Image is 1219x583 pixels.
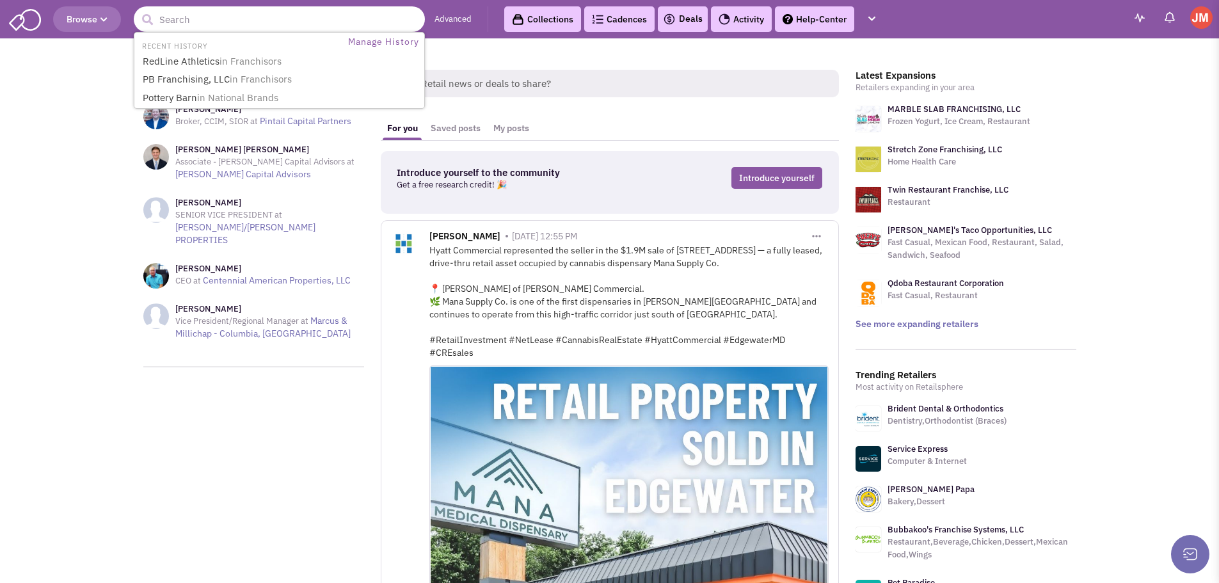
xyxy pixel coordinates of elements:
h3: [PERSON_NAME] [PERSON_NAME] [175,144,364,156]
span: Broker, CCIM, SIOR at [175,116,258,127]
a: Introduce yourself [731,167,822,189]
span: in National Brands [197,92,278,104]
img: Cadences_logo.png [592,15,603,24]
p: Computer & Internet [888,455,967,468]
a: Stretch Zone Franchising, LLC [888,144,1002,155]
a: Twin Restaurant Franchise, LLC [888,184,1008,195]
img: help.png [783,14,793,24]
input: Search [134,6,425,32]
a: MARBLE SLAB FRANCHISING, LLC [888,104,1021,115]
a: For you [381,116,424,140]
h3: Latest Expansions [856,70,1076,81]
p: Frozen Yogurt, Ice Cream, Restaurant [888,115,1030,128]
span: SENIOR VICE PRESIDENT at [175,209,282,220]
img: SmartAdmin [9,6,41,31]
img: logo [856,227,881,253]
img: logo [856,280,881,306]
a: [PERSON_NAME]/[PERSON_NAME] PROPERTIES [175,221,315,246]
a: Activity [711,6,772,32]
a: Brident Dental & Orthodontics [888,403,1003,414]
img: NoImageAvailable1.jpg [143,197,169,223]
h3: [PERSON_NAME] [175,263,351,275]
p: Retailers expanding in your area [856,81,1076,94]
img: NoImageAvailable1.jpg [143,303,169,329]
p: Home Health Care [888,156,1002,168]
a: Cadences [584,6,655,32]
span: Associate - [PERSON_NAME] Capital Advisors at [175,156,355,167]
span: Retail news or deals to share? [411,70,839,97]
img: James McKay [1190,6,1213,29]
div: Hyatt Commercial represented the seller in the $1.9M sale of [STREET_ADDRESS] — a fully leased, d... [429,244,829,359]
p: Fast Casual, Restaurant [888,289,1004,302]
a: [PERSON_NAME] Capital Advisors [175,168,311,180]
a: Marcus & Millichap - Columbia, [GEOGRAPHIC_DATA] [175,315,351,339]
p: Fast Casual, Mexican Food, Restaurant, Salad, Sandwich, Seafood [888,236,1076,262]
span: [PERSON_NAME] [429,230,500,245]
p: Bakery,Dessert [888,495,975,508]
a: Saved posts [424,116,487,140]
a: Collections [504,6,581,32]
span: Browse [67,13,108,25]
li: RECENT HISTORY [136,38,211,52]
a: Qdoba Restaurant Corporation [888,278,1004,289]
a: Pintail Capital Partners [260,115,351,127]
img: icon-deals.svg [663,12,676,27]
p: Dentistry,Orthodontist (Braces) [888,415,1007,427]
p: Restaurant,Beverage,Chicken,Dessert,Mexican Food,Wings [888,536,1076,561]
h3: Introduce yourself to the community [397,167,639,179]
a: My posts [487,116,536,140]
a: Pottery Barnin National Brands [139,90,422,107]
img: logo [856,106,881,132]
a: Service Express [888,443,948,454]
span: in Franchisors [230,73,292,85]
a: [PERSON_NAME]'s Taco Opportunities, LLC [888,225,1052,236]
h3: [PERSON_NAME] [175,104,351,115]
p: Restaurant [888,196,1008,209]
img: icon-collection-lavender-black.svg [512,13,524,26]
button: Browse [53,6,121,32]
a: PB Franchising, LLCin Franchisors [139,71,422,88]
a: RedLine Athleticsin Franchisors [139,53,422,70]
a: Deals [663,12,703,27]
span: Vice President/Regional Manager at [175,315,308,326]
h3: [PERSON_NAME] [175,197,364,209]
p: Get a free research credit! 🎉 [397,179,639,191]
a: Help-Center [775,6,854,32]
span: [DATE] 12:55 PM [512,230,577,242]
span: CEO at [175,275,201,286]
a: Advanced [434,13,472,26]
img: Activity.png [719,13,730,25]
p: Most activity on Retailsphere [856,381,1076,394]
a: Centennial American Properties, LLC [203,275,351,286]
h3: [PERSON_NAME] [175,303,364,315]
span: in Franchisors [219,55,282,67]
img: logo [856,147,881,172]
img: logo [856,187,881,212]
a: [PERSON_NAME] Papa [888,484,975,495]
a: See more expanding retailers [856,318,978,330]
a: Bubbakoo's Franchise Systems, LLC [888,524,1024,535]
h3: Trending Retailers [856,369,1076,381]
a: Manage History [345,34,423,50]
